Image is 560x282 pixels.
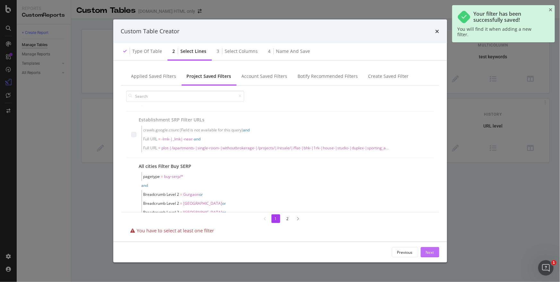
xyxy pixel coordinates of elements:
[143,201,179,206] span: Breadcrumb Level 2
[143,145,158,151] span: Full URL
[392,247,418,257] button: Previous
[143,210,179,215] span: Breadcrumb Level 2
[181,48,207,54] div: Select lines
[159,145,161,151] span: =
[143,192,179,197] span: Breadcrumb Level 2
[180,192,183,197] span: =
[139,117,205,123] div: Establishment SRP Filter URLs
[199,192,203,197] span: or
[137,228,214,234] span: You have to select at least one filter
[184,210,222,215] span: [GEOGRAPHIC_DATA]
[225,48,258,54] div: Select columns
[435,27,439,36] div: times
[457,26,531,37] span: You will find it when adding a new filter.
[131,73,177,79] div: Applied Saved Filters
[180,201,183,206] span: =
[276,48,310,54] div: Name and save
[121,27,180,36] div: Custom Table Creator
[268,48,271,54] div: 4
[164,174,184,179] span: buy-serp/*
[222,210,226,215] span: or
[271,214,280,223] li: 1
[113,20,447,262] div: modal
[143,127,243,133] span: crawls.google.count (Field is not available for this query)
[184,192,199,197] span: Gurgaon
[426,250,434,255] div: Next
[159,136,161,142] span: =
[139,163,192,170] div: All cities Filter Buy SERP
[143,174,160,179] span: pagetype
[397,250,413,255] div: Previous
[421,247,439,257] button: Next
[222,201,226,206] span: or
[173,48,175,54] div: 2
[143,136,158,142] span: Full URL
[368,73,409,79] div: Create Saved Filter
[243,127,250,133] span: and
[217,48,220,54] div: 3
[142,183,148,188] span: and
[549,8,552,12] div: close toast
[538,260,554,276] iframe: Intercom live chat
[180,210,183,215] span: =
[283,214,292,223] li: 2
[473,11,543,23] div: Your filter has been successfully saved!
[242,73,288,79] div: Account Saved Filters
[194,136,201,142] span: and
[161,174,163,179] span: =
[298,73,358,79] div: Botify Recommended Filters
[162,136,194,142] span: -lmk-|_lmk|-near-
[551,260,556,265] span: 1
[184,201,222,206] span: [GEOGRAPHIC_DATA]
[133,48,162,54] div: Type of table
[126,91,244,102] input: Search
[187,73,231,79] div: Project Saved Filters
